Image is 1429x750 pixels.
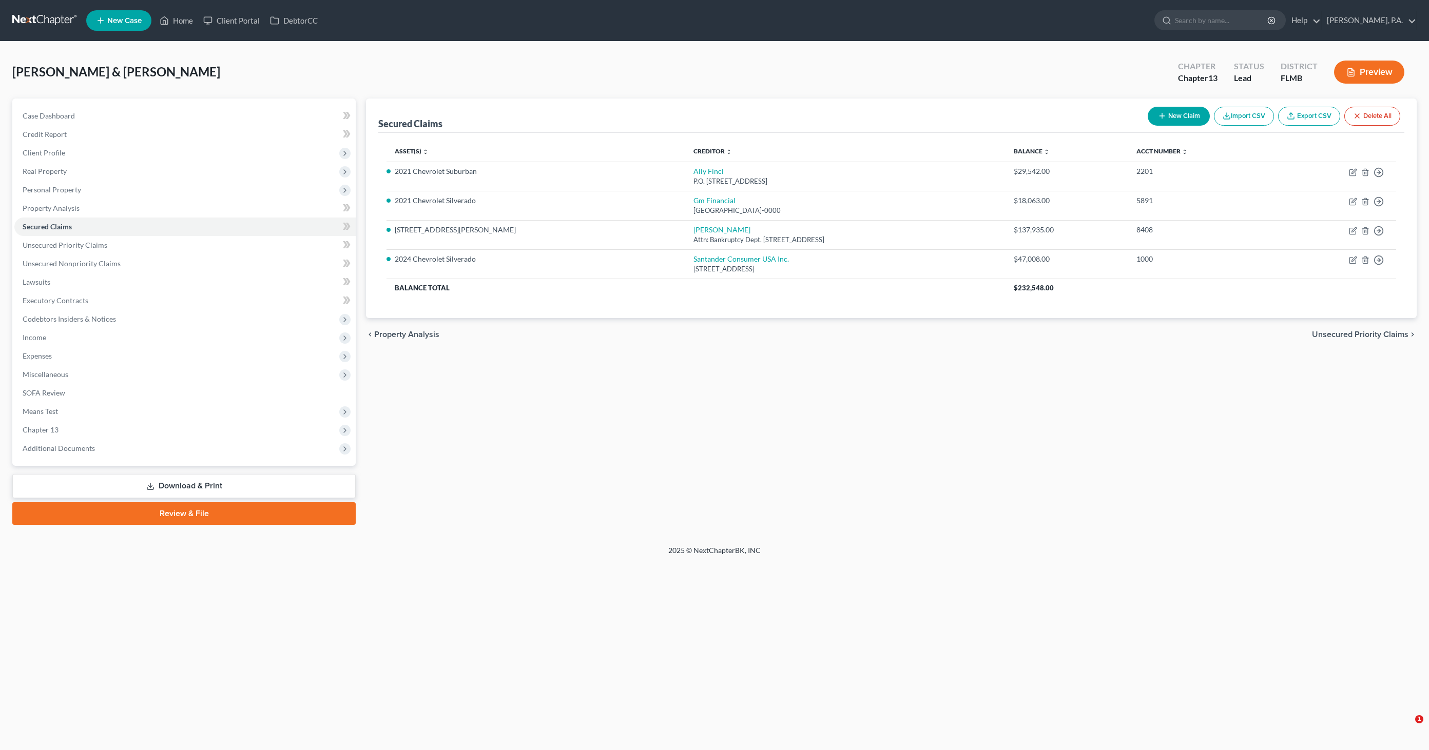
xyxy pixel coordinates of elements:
span: Means Test [23,407,58,416]
span: Lawsuits [23,278,50,286]
a: Download & Print [12,474,356,498]
a: Creditor unfold_more [693,147,732,155]
li: [STREET_ADDRESS][PERSON_NAME] [395,225,677,235]
a: Home [155,11,198,30]
span: Codebtors Insiders & Notices [23,314,116,323]
li: 2024 Chevrolet Silverado [395,254,677,264]
span: Chapter 13 [23,425,59,434]
a: Credit Report [14,125,356,144]
div: [STREET_ADDRESS] [693,264,997,274]
a: Balance unfold_more [1014,147,1050,155]
a: Unsecured Priority Claims [14,236,356,254]
a: Secured Claims [14,218,356,236]
span: Unsecured Nonpriority Claims [23,259,121,268]
input: Search by name... [1175,11,1269,30]
a: Gm Financial [693,196,736,205]
span: Unsecured Priority Claims [1312,330,1408,339]
span: Executory Contracts [23,296,88,305]
span: Property Analysis [374,330,439,339]
button: Delete All [1344,107,1400,126]
span: Income [23,333,46,342]
span: Real Property [23,167,67,175]
a: Executory Contracts [14,291,356,310]
li: 2021 Chevrolet Silverado [395,195,677,206]
i: unfold_more [422,149,429,155]
div: Secured Claims [378,117,442,130]
span: $232,548.00 [1014,284,1054,292]
span: 1 [1415,715,1423,723]
span: Personal Property [23,185,81,194]
div: 2201 [1136,166,1267,176]
span: Client Profile [23,148,65,157]
span: Property Analysis [23,204,80,212]
a: Asset(s) unfold_more [395,147,429,155]
a: SOFA Review [14,384,356,402]
div: Chapter [1178,61,1218,72]
a: Client Portal [198,11,265,30]
span: New Case [107,17,142,25]
button: Preview [1334,61,1404,84]
button: chevron_left Property Analysis [366,330,439,339]
a: Help [1286,11,1321,30]
th: Balance Total [387,279,1006,297]
a: [PERSON_NAME] [693,225,750,234]
a: Unsecured Nonpriority Claims [14,254,356,273]
i: unfold_more [726,149,732,155]
div: $29,542.00 [1014,166,1120,176]
a: Case Dashboard [14,107,356,125]
i: unfold_more [1044,149,1050,155]
span: Credit Report [23,130,67,139]
button: New Claim [1148,107,1210,126]
div: Lead [1234,72,1264,84]
a: Export CSV [1278,107,1340,126]
div: $137,935.00 [1014,225,1120,235]
div: District [1281,61,1318,72]
a: Lawsuits [14,273,356,291]
div: Chapter [1178,72,1218,84]
div: Attn: Bankruptcy Dept. [STREET_ADDRESS] [693,235,997,245]
span: 13 [1208,73,1218,83]
div: $18,063.00 [1014,195,1120,206]
div: 8408 [1136,225,1267,235]
i: chevron_right [1408,330,1417,339]
i: unfold_more [1182,149,1188,155]
a: [PERSON_NAME], P.A. [1322,11,1416,30]
iframe: Intercom live chat [1394,715,1419,740]
div: $47,008.00 [1014,254,1120,264]
div: P.O. [STREET_ADDRESS] [693,176,997,186]
a: Acct Number unfold_more [1136,147,1188,155]
a: Property Analysis [14,199,356,218]
div: 1000 [1136,254,1267,264]
span: Expenses [23,351,52,360]
button: Import CSV [1214,107,1274,126]
a: Review & File [12,502,356,525]
span: SOFA Review [23,388,65,397]
button: Unsecured Priority Claims chevron_right [1312,330,1417,339]
div: FLMB [1281,72,1318,84]
span: Miscellaneous [23,370,68,379]
div: 2025 © NextChapterBK, INC [422,545,1007,564]
a: Ally Fincl [693,167,724,175]
span: Secured Claims [23,222,72,231]
div: 5891 [1136,195,1267,206]
div: Status [1234,61,1264,72]
span: Unsecured Priority Claims [23,241,107,249]
li: 2021 Chevrolet Suburban [395,166,677,176]
div: [GEOGRAPHIC_DATA]-0000 [693,206,997,215]
a: DebtorCC [265,11,323,30]
i: chevron_left [366,330,374,339]
span: Case Dashboard [23,111,75,120]
a: Santander Consumer USA Inc. [693,254,789,263]
span: Additional Documents [23,444,95,452]
span: [PERSON_NAME] & [PERSON_NAME] [12,64,220,79]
